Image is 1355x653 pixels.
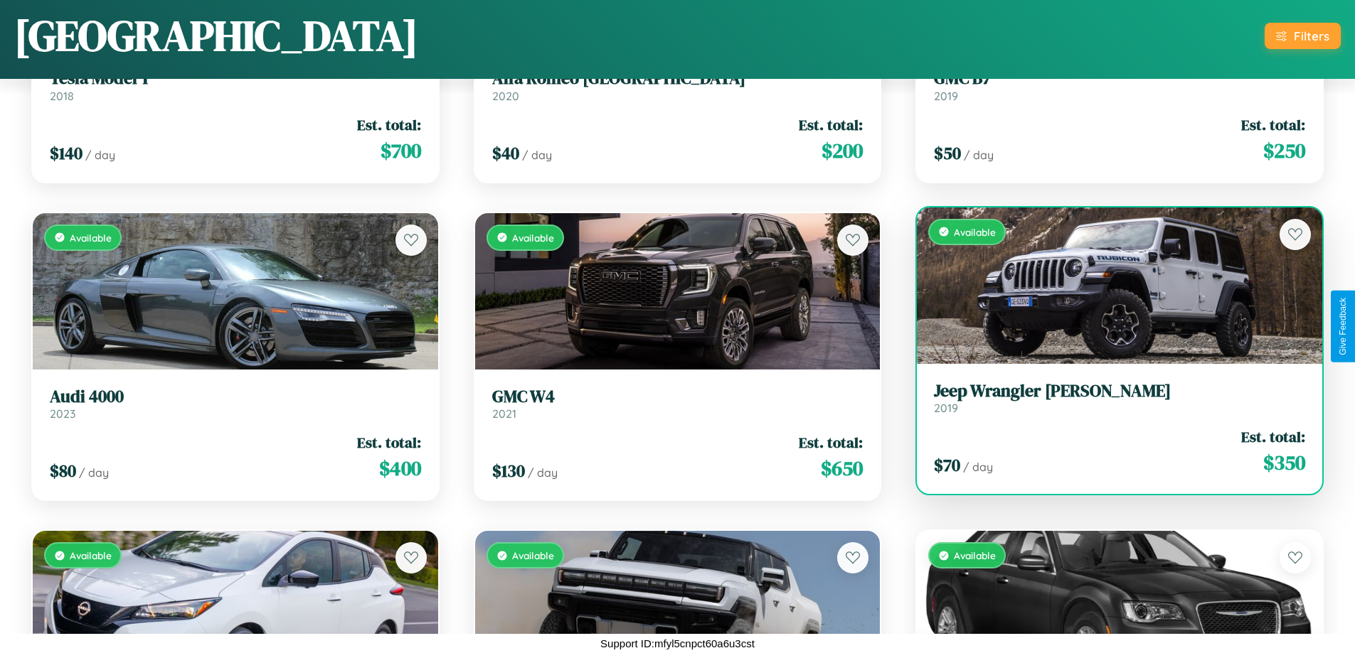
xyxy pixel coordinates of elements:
[934,68,1305,103] a: GMC B72019
[934,68,1305,89] h3: GMC B7
[492,387,864,407] h3: GMC W4
[50,459,76,482] span: $ 80
[934,381,1305,401] h3: Jeep Wrangler [PERSON_NAME]
[799,432,863,453] span: Est. total:
[357,432,421,453] span: Est. total:
[954,549,996,561] span: Available
[50,89,74,103] span: 2018
[512,549,554,561] span: Available
[1263,448,1305,477] span: $ 350
[1241,426,1305,447] span: Est. total:
[934,381,1305,416] a: Jeep Wrangler [PERSON_NAME]2019
[600,634,755,653] p: Support ID: mfyl5cnpct60a6u3cst
[492,89,519,103] span: 2020
[381,136,421,165] span: $ 700
[50,387,421,421] a: Audi 40002023
[964,148,994,162] span: / day
[934,453,960,477] span: $ 70
[934,401,958,415] span: 2019
[379,454,421,482] span: $ 400
[963,460,993,474] span: / day
[50,387,421,407] h3: Audi 4000
[50,68,421,103] a: Tesla Model Y2018
[85,148,115,162] span: / day
[492,68,864,89] h3: Alfa Romeo [GEOGRAPHIC_DATA]
[50,406,75,421] span: 2023
[954,226,996,238] span: Available
[492,141,519,165] span: $ 40
[50,68,421,89] h3: Tesla Model Y
[357,114,421,135] span: Est. total:
[1338,298,1348,355] div: Give Feedback
[1265,23,1341,49] button: Filters
[492,406,516,421] span: 2021
[522,148,552,162] span: / day
[822,136,863,165] span: $ 200
[821,454,863,482] span: $ 650
[512,232,554,244] span: Available
[799,114,863,135] span: Est. total:
[492,387,864,421] a: GMC W42021
[70,549,112,561] span: Available
[1294,28,1329,43] div: Filters
[934,141,961,165] span: $ 50
[1241,114,1305,135] span: Est. total:
[70,232,112,244] span: Available
[14,6,418,65] h1: [GEOGRAPHIC_DATA]
[79,465,109,480] span: / day
[1263,136,1305,165] span: $ 250
[934,89,958,103] span: 2019
[492,459,525,482] span: $ 130
[50,141,83,165] span: $ 140
[492,68,864,103] a: Alfa Romeo [GEOGRAPHIC_DATA]2020
[528,465,558,480] span: / day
